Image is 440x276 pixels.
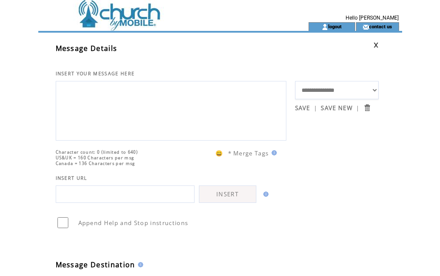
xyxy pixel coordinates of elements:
img: help.gif [261,192,269,197]
span: INSERT URL [56,175,87,181]
span: INSERT YOUR MESSAGE HERE [56,71,135,77]
span: Message Destination [56,260,135,269]
a: SAVE NEW [321,104,353,112]
span: | [314,104,317,112]
a: contact us [369,24,392,29]
span: 😀 [215,149,223,157]
span: * Merge Tags [228,149,269,157]
span: Canada = 136 Characters per msg [56,161,135,166]
img: help.gif [269,150,277,155]
a: logout [328,24,342,29]
span: US&UK = 160 Characters per msg [56,155,134,161]
img: contact_us_icon.gif [363,24,369,30]
span: Character count: 0 (limited to 640) [56,149,138,155]
span: Hello [PERSON_NAME] [346,15,399,21]
span: | [356,104,359,112]
span: Message Details [56,44,118,53]
input: Submit [363,104,371,112]
img: help.gif [135,262,143,267]
span: Append Help and Stop instructions [78,219,188,227]
a: SAVE [295,104,310,112]
img: account_icon.gif [322,24,328,30]
a: INSERT [199,185,256,203]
